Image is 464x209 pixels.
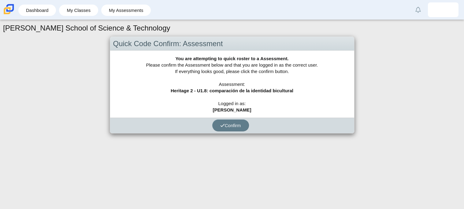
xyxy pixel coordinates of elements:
[438,5,448,15] img: andre.monge.LjsFwb
[428,2,458,17] a: andre.monge.LjsFwb
[3,23,170,33] h1: [PERSON_NAME] School of Science & Technology
[21,5,53,16] a: Dashboard
[110,51,354,118] div: Please confirm the Assessment below and that you are logged in as the correct user. If everything...
[62,5,95,16] a: My Classes
[2,3,15,16] img: Carmen School of Science & Technology
[104,5,148,16] a: My Assessments
[175,56,288,61] b: You are attempting to quick roster to a Assessment.
[411,3,425,16] a: Alerts
[171,88,293,93] b: Heritage 2 - U1.8: comparación de la identidad bicultural
[213,107,251,112] b: [PERSON_NAME]
[220,123,241,128] span: Confirm
[2,11,15,16] a: Carmen School of Science & Technology
[212,119,249,131] button: Confirm
[110,37,354,51] div: Quick Code Confirm: Assessment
